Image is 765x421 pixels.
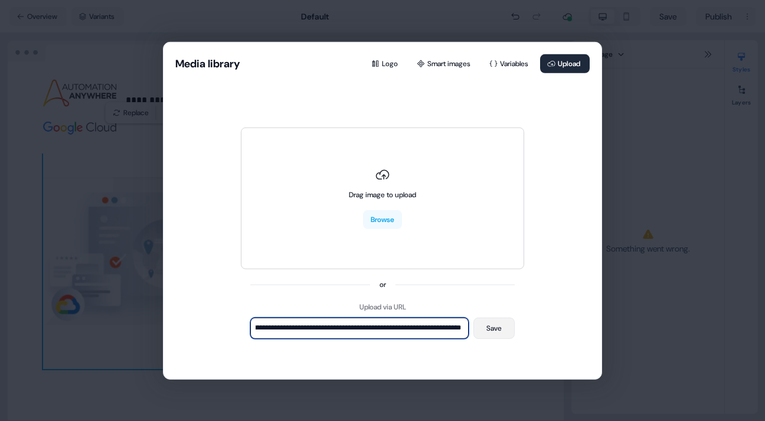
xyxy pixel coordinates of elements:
div: Drag image to upload [349,188,416,200]
button: Upload [540,54,590,73]
div: Upload via URL [359,301,406,312]
button: Smart images [410,54,480,73]
button: Media library [175,56,240,70]
button: Save [473,317,515,338]
button: Browse [363,210,402,229]
div: or [380,278,386,290]
button: Variables [482,54,538,73]
button: Logo [364,54,407,73]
